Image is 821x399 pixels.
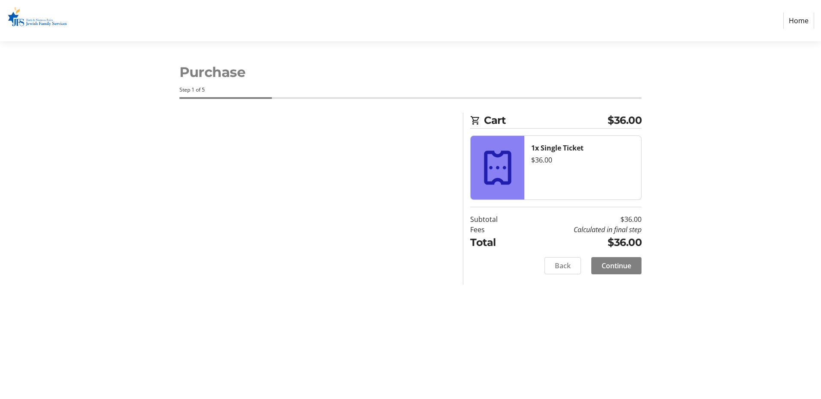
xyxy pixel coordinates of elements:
td: Fees [470,224,520,235]
strong: 1x Single Ticket [531,143,584,153]
button: Continue [591,257,642,274]
span: Cart [484,113,608,128]
td: $36.00 [520,235,642,250]
img: Ruth & Norman Rales Jewish Family Services's Logo [7,3,68,38]
span: Continue [602,261,631,271]
span: $36.00 [608,113,642,128]
a: Home [783,12,814,29]
h1: Purchase [179,62,642,83]
td: Calculated in final step [520,224,642,235]
td: Total [470,235,520,250]
span: Back [555,261,571,271]
td: $36.00 [520,214,642,224]
div: Step 1 of 5 [179,86,642,94]
td: Subtotal [470,214,520,224]
div: $36.00 [531,155,634,165]
button: Back [544,257,581,274]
